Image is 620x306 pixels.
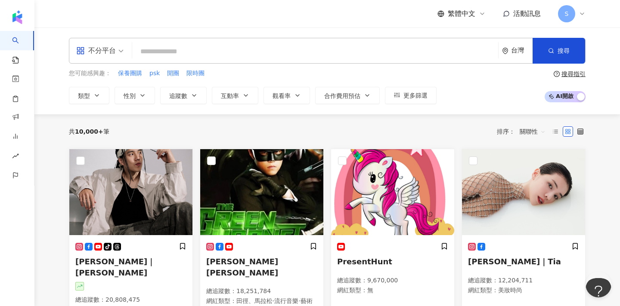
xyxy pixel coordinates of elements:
[565,9,569,18] span: S
[75,257,155,277] span: [PERSON_NAME]｜[PERSON_NAME]
[403,92,428,99] span: 更多篩選
[167,69,180,78] button: 開團
[75,296,186,304] p: 總追蹤數 ： 20,808,475
[200,149,323,235] img: KOL Avatar
[561,70,586,77] div: 搜尋指引
[337,257,392,266] span: PresentHunt
[533,38,585,64] button: 搜尋
[263,87,310,104] button: 觀看率
[12,147,19,167] span: rise
[206,257,278,277] span: [PERSON_NAME] [PERSON_NAME]
[186,69,205,78] button: 限時團
[498,287,522,294] span: 美妝時尚
[76,46,85,55] span: appstore
[118,69,143,78] button: 保養團購
[385,87,437,104] button: 更多篩選
[221,92,239,99] span: 互動率
[149,69,160,78] button: psk
[513,9,541,18] span: 活動訊息
[69,69,111,78] span: 您可能感興趣：
[468,286,579,295] p: 網紅類型 ：
[12,31,29,64] a: search
[511,47,533,54] div: 台灣
[160,87,207,104] button: 追蹤數
[76,44,116,58] div: 不分平台
[69,149,192,235] img: KOL Avatar
[558,47,570,54] span: 搜尋
[206,287,317,296] p: 總追蹤數 ： 18,251,784
[337,276,448,285] p: 總追蹤數 ： 9,670,000
[115,87,155,104] button: 性別
[75,128,103,135] span: 10,000+
[186,69,205,78] span: 限時團
[274,297,298,304] span: 流行音樂
[448,9,475,18] span: 繁體中文
[554,71,560,77] span: question-circle
[273,92,291,99] span: 觀看率
[69,128,109,135] div: 共 筆
[118,69,142,78] span: 保養團購
[212,87,258,104] button: 互動率
[273,297,274,304] span: ·
[124,92,136,99] span: 性別
[315,87,380,104] button: 合作費用預估
[78,92,90,99] span: 類型
[236,297,273,304] span: 田徑、馬拉松
[497,125,550,138] div: 排序：
[586,278,611,304] iframe: Toggle Customer Support
[520,125,546,138] span: 關聯性
[298,297,300,304] span: ·
[69,87,109,104] button: 類型
[468,257,561,266] span: [PERSON_NAME]｜Tia
[468,276,579,285] p: 總追蹤數 ： 12,204,711
[169,92,187,99] span: 追蹤數
[337,286,448,295] p: 網紅類型 ： 無
[331,149,454,235] img: KOL Avatar
[10,10,24,24] img: logo icon
[324,92,360,99] span: 合作費用預估
[462,149,585,235] img: KOL Avatar
[502,48,508,54] span: environment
